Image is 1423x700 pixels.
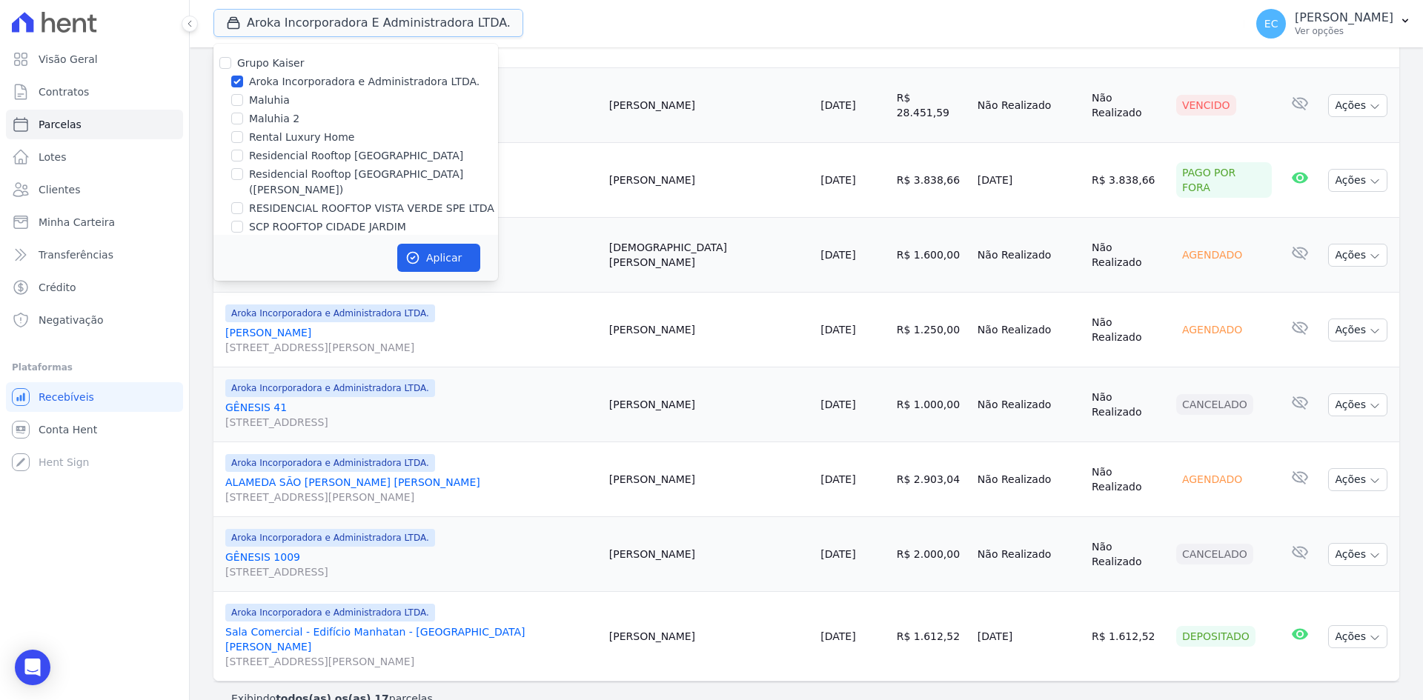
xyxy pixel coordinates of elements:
td: Não Realizado [1086,293,1170,367]
td: Não Realizado [1086,442,1170,517]
span: Clientes [39,182,80,197]
a: GÊNESIS 1009[STREET_ADDRESS] [225,550,597,579]
td: [PERSON_NAME] [603,367,815,442]
a: Contratos [6,77,183,107]
a: Clientes [6,175,183,204]
span: Aroka Incorporadora e Administradora LTDA. [225,454,435,472]
button: Ações [1328,625,1387,648]
span: [STREET_ADDRESS] [225,415,597,430]
label: Maluhia [249,93,290,108]
div: Depositado [1176,626,1256,647]
span: Aroka Incorporadora e Administradora LTDA. [225,379,435,397]
span: Minha Carteira [39,215,115,230]
a: ALAMEDA SÃO [PERSON_NAME] [PERSON_NAME][STREET_ADDRESS][PERSON_NAME] [225,475,597,504]
td: R$ 3.838,66 [1086,143,1170,218]
td: R$ 1.000,00 [891,367,972,442]
td: R$ 2.000,00 [891,517,972,592]
label: Residencial Rooftop [GEOGRAPHIC_DATA] [249,148,463,164]
td: [DEMOGRAPHIC_DATA][PERSON_NAME] [603,218,815,293]
div: Cancelado [1176,544,1253,564]
td: Não Realizado [972,442,1086,517]
label: Grupo Kaiser [237,57,304,69]
a: [DATE] [820,99,855,111]
td: [PERSON_NAME] [603,517,815,592]
a: Transferências [6,240,183,270]
td: Não Realizado [1086,517,1170,592]
a: Crédito [6,273,183,302]
div: Pago por fora [1176,162,1272,198]
span: Visão Geral [39,52,98,67]
label: SCP ROOFTOP CIDADE JARDIM [249,219,406,235]
td: Não Realizado [972,517,1086,592]
span: Conta Hent [39,422,97,437]
a: [DATE] [820,399,855,410]
button: Ações [1328,94,1387,117]
p: Ver opções [1295,25,1393,37]
div: Open Intercom Messenger [15,650,50,685]
span: Recebíveis [39,390,94,404]
td: R$ 1.612,52 [891,592,972,681]
td: R$ 2.903,04 [891,442,972,517]
span: Parcelas [39,117,82,132]
td: [PERSON_NAME] [603,592,815,681]
span: Aroka Incorporadora e Administradora LTDA. [225,304,435,322]
div: Agendado [1176,319,1248,340]
a: [PERSON_NAME][STREET_ADDRESS][PERSON_NAME] [225,325,597,355]
td: Não Realizado [1086,68,1170,143]
a: [DATE] [820,630,855,642]
a: [DATE] [820,548,855,560]
a: Negativação [6,305,183,335]
span: [STREET_ADDRESS][PERSON_NAME] [225,490,597,504]
td: [PERSON_NAME] [603,68,815,143]
label: Rental Luxury Home [249,130,354,145]
td: Não Realizado [1086,218,1170,293]
a: [DATE] [820,473,855,485]
span: Aroka Incorporadora e Administradora LTDA. [225,604,435,621]
td: Não Realizado [972,218,1086,293]
button: Ações [1328,393,1387,416]
label: RESIDENCIAL ROOFTOP VISTA VERDE SPE LTDA [249,201,494,216]
a: Recebíveis [6,382,183,412]
td: Não Realizado [972,68,1086,143]
span: Lotes [39,150,67,164]
td: Não Realizado [1086,367,1170,442]
td: [PERSON_NAME] [603,143,815,218]
label: Residencial Rooftop [GEOGRAPHIC_DATA] ([PERSON_NAME]) [249,167,498,198]
td: R$ 1.250,00 [891,293,972,367]
a: Lotes [6,142,183,172]
p: [PERSON_NAME] [1295,10,1393,25]
td: R$ 3.838,66 [891,143,972,218]
a: [DATE] [820,249,855,261]
label: Aroka Incorporadora e Administradora LTDA. [249,74,480,90]
button: Aplicar [397,244,480,272]
a: Parcelas [6,110,183,139]
button: Aroka Incorporadora E Administradora LTDA. [213,9,523,37]
td: R$ 1.600,00 [891,218,972,293]
td: [PERSON_NAME] [603,442,815,517]
button: Ações [1328,169,1387,192]
a: Minha Carteira [6,207,183,237]
a: Conta Hent [6,415,183,444]
button: Ações [1328,244,1387,267]
td: Não Realizado [972,293,1086,367]
span: [STREET_ADDRESS][PERSON_NAME] [225,340,597,355]
span: Contratos [39,84,89,99]
button: Ações [1328,543,1387,566]
td: [PERSON_NAME] [603,293,815,367]
button: Ações [1328,319,1387,341]
a: GÊNESIS 41[STREET_ADDRESS] [225,400,597,430]
span: Transferências [39,247,113,262]
div: Agendado [1176,244,1248,265]
td: R$ 1.612,52 [1086,592,1170,681]
td: R$ 28.451,59 [891,68,972,143]
span: [STREET_ADDRESS] [225,564,597,579]
a: [DATE] [820,324,855,336]
div: Plataformas [12,359,177,376]
td: Não Realizado [972,367,1086,442]
a: [DATE] [820,174,855,186]
td: [DATE] [972,592,1086,681]
span: Aroka Incorporadora e Administradora LTDA. [225,529,435,547]
button: EC [PERSON_NAME] Ver opções [1244,3,1423,44]
div: Vencido [1176,95,1236,116]
div: Agendado [1176,469,1248,490]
